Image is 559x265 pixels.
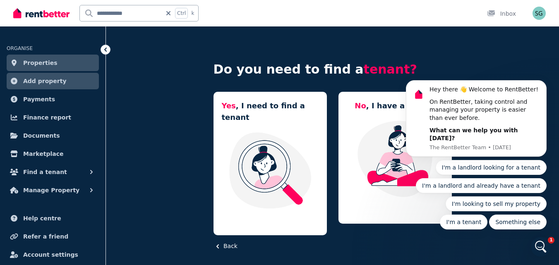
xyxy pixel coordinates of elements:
[214,62,452,77] h4: Do you need to find a
[23,213,61,223] span: Help centre
[61,3,106,17] h1: Messages
[222,131,319,209] img: I need a tenant
[79,67,108,76] div: • 11m ago
[548,237,554,244] span: 1
[27,90,554,96] span: Hey there 👋 Welcome to RentBetter! On RentBetter, taking control and managing your property is ea...
[393,7,559,243] iframe: Intercom notifications message
[7,73,99,89] a: Add property
[175,8,188,19] span: Ctrl
[23,167,67,177] span: Find a tenant
[29,36,91,45] div: The RentBetter Team
[131,210,144,215] span: Help
[8,97,18,107] img: Jeremy avatar
[531,237,551,257] iframe: Intercom live chat
[7,127,99,144] a: Documents
[10,28,26,45] img: Profile image for The RentBetter Team
[92,36,118,45] div: • 1m ago
[23,76,67,86] span: Add property
[13,7,70,19] img: RentBetter
[222,100,319,123] h5: , I need to find a tenant
[7,45,33,51] span: ORGANISE
[7,210,99,227] a: Help centre
[222,101,236,110] span: Yes
[12,90,22,100] img: Rochelle avatar
[7,246,99,263] a: Account settings
[23,185,79,195] span: Manage Property
[29,59,293,66] span: Hi [PERSON_NAME] here. Are you referring to running tenant checks through the platform?
[191,10,194,17] span: k
[364,62,417,76] span: tenant?
[23,131,60,141] span: Documents
[19,210,36,215] span: Home
[60,98,84,106] div: • [DATE]
[23,94,55,104] span: Payments
[67,210,98,215] span: Messages
[214,242,238,251] button: Back
[355,101,366,110] span: No
[7,91,99,107] a: Payments
[355,100,435,112] h5: , I have a tenant
[23,58,58,68] span: Properties
[7,228,99,245] a: Refer a friend
[7,109,99,126] a: Finance report
[7,55,99,71] a: Properties
[23,149,63,159] span: Marketplace
[110,189,166,222] button: Help
[7,164,99,180] button: Find a tenant
[7,146,99,162] a: Marketplace
[23,232,68,241] span: Refer a friend
[23,250,78,260] span: Account settings
[7,182,99,198] button: Manage Property
[27,98,59,106] div: RentBetter
[29,67,77,76] div: [PERSON_NAME]
[55,189,110,222] button: Messages
[29,29,120,35] span: Did that answer your question?
[15,97,25,107] img: Jodie avatar
[347,120,444,198] img: Manage my property
[10,59,26,75] img: Profile image for Rochelle
[23,112,71,122] span: Finance report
